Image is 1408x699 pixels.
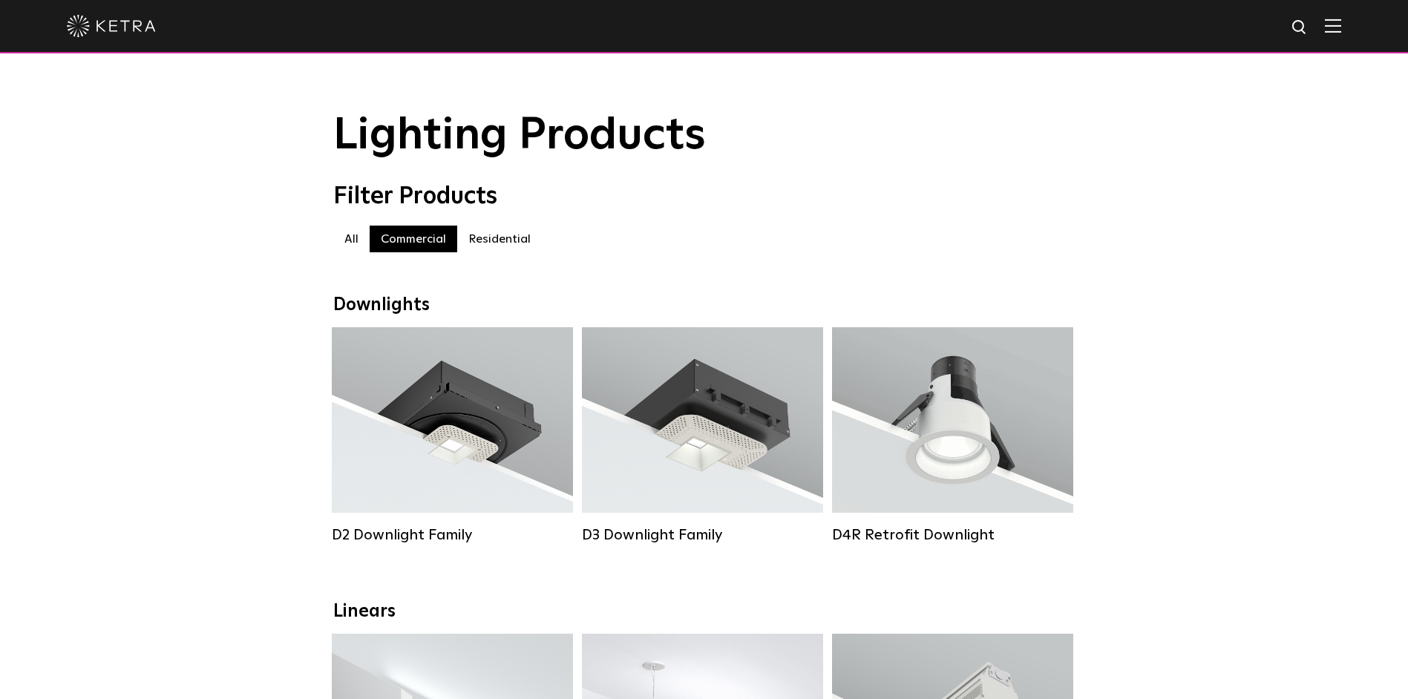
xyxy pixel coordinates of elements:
[457,226,542,252] label: Residential
[582,327,823,551] a: D3 Downlight Family Lumen Output:700 / 900 / 1100Colors:White / Black / Silver / Bronze / Paintab...
[67,15,156,37] img: ketra-logo-2019-white
[370,226,457,252] label: Commercial
[832,526,1073,544] div: D4R Retrofit Downlight
[333,114,706,158] span: Lighting Products
[333,601,1075,623] div: Linears
[1325,19,1341,33] img: Hamburger%20Nav.svg
[332,526,573,544] div: D2 Downlight Family
[333,226,370,252] label: All
[832,327,1073,551] a: D4R Retrofit Downlight Lumen Output:800Colors:White / BlackBeam Angles:15° / 25° / 40° / 60°Watta...
[333,183,1075,211] div: Filter Products
[332,327,573,551] a: D2 Downlight Family Lumen Output:1200Colors:White / Black / Gloss Black / Silver / Bronze / Silve...
[582,526,823,544] div: D3 Downlight Family
[333,295,1075,316] div: Downlights
[1291,19,1309,37] img: search icon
